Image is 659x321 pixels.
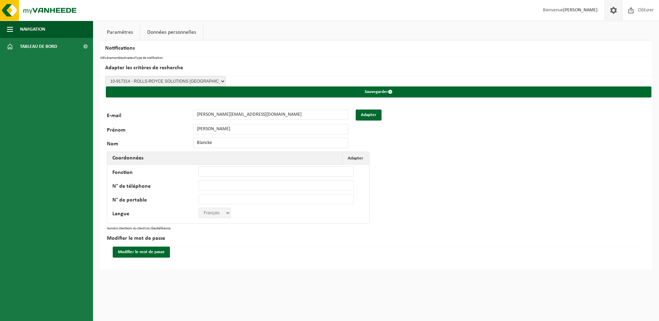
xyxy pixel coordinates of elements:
label: N° de téléphone [112,184,199,190]
button: Sauvegarder [106,86,651,97]
th: Numéro client [107,227,126,230]
span: Navigation [20,21,45,38]
span: Tableau de bord [20,38,57,55]
label: Nom [107,141,193,148]
label: Fonction [112,170,199,177]
select: '; '; '; [199,208,231,218]
h2: Coordonnées [107,152,149,164]
h2: Adapter les critères de recherche [100,60,652,76]
input: E-mail [193,110,348,120]
strong: [PERSON_NAME] [563,8,598,13]
th: Référence [157,227,171,230]
label: E-mail [107,113,193,121]
th: Destinateur [119,56,135,60]
button: Adapter [356,110,382,121]
th: Vos rôles [144,227,157,230]
th: Type de notification [135,56,163,60]
label: N° de portable [112,197,199,204]
th: ID [100,56,103,60]
h2: Notifications [100,40,652,56]
label: Prénom [107,127,193,134]
th: Événement [103,56,119,60]
span: Adapter [348,156,363,160]
button: Adapter [342,152,368,164]
th: Nom du client [126,227,144,230]
a: Données personnelles [140,24,203,40]
a: Paramètres [100,24,140,40]
button: Modifier le mot de passe [113,247,170,258]
label: Langue [112,211,199,218]
h2: Modifier le mot de passe [107,230,645,247]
